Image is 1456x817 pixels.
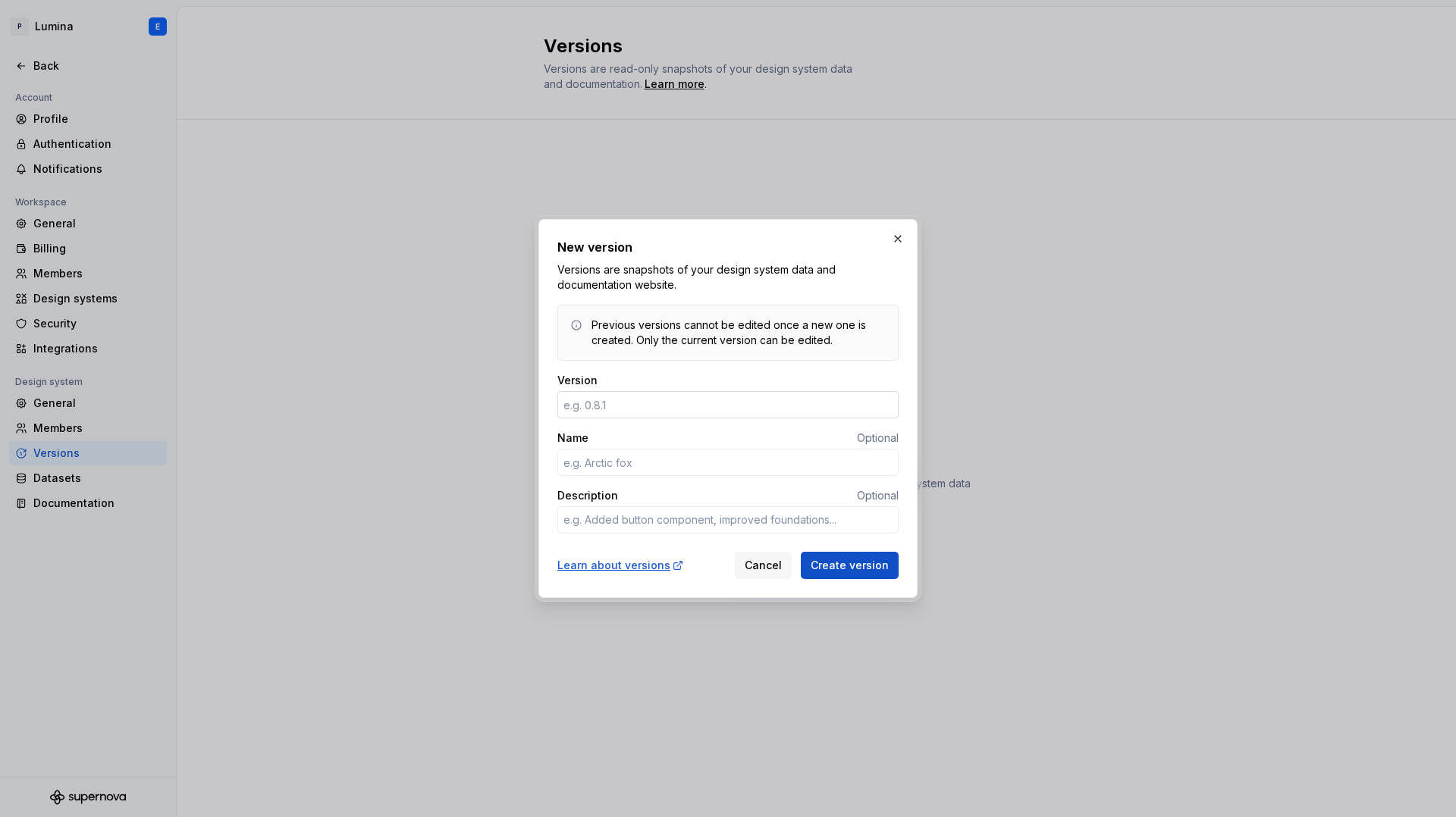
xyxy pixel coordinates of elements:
[745,558,782,573] span: Cancel
[557,262,899,293] p: Versions are snapshots of your design system data and documentation website.
[857,431,899,444] span: Optional
[557,238,899,256] h2: New version
[557,449,899,476] input: e.g. Arctic fox
[557,373,598,388] label: Version
[811,558,889,573] span: Create version
[557,488,618,503] label: Description
[591,318,886,348] div: Previous versions cannot be edited once a new one is created. Only the current version can be edi...
[557,391,899,418] input: e.g. 0.8.1
[557,558,684,573] a: Learn about versions
[801,552,899,579] button: Create version
[557,430,588,446] label: Name
[857,489,899,502] span: Optional
[735,552,792,579] button: Cancel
